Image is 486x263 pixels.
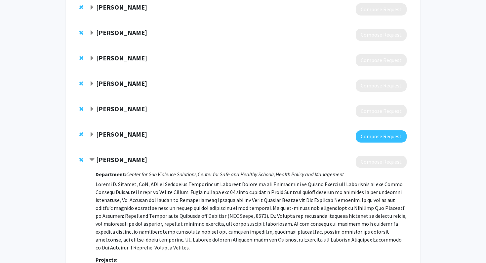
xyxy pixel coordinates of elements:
[356,3,407,16] button: Compose Request to Hae-Ra Han
[79,157,83,162] span: Remove Daniel Webster from bookmarks
[276,171,344,178] i: Health Policy and Management
[126,171,198,178] i: Center for Gun Violence Solutions,
[79,106,83,112] span: Remove Joshua Horwitz from bookmarks
[89,132,95,137] span: Expand Shannon Frattaroli Bookmark
[89,81,95,86] span: Expand Spencer Cantrell Bookmark
[96,171,126,178] strong: Department:
[79,132,83,137] span: Remove Shannon Frattaroli from bookmarks
[356,80,407,92] button: Compose Request to Spencer Cantrell
[89,107,95,112] span: Expand Joshua Horwitz Bookmark
[89,5,95,10] span: Expand Hae-Ra Han Bookmark
[96,3,147,11] strong: [PERSON_NAME]
[198,171,276,178] i: Center for Safe and Healthy Schools,
[356,156,407,168] button: Compose Request to Daniel Webster
[89,56,95,61] span: Expand Mia Aassar Bookmark
[96,28,147,37] strong: [PERSON_NAME]
[96,155,147,164] strong: [PERSON_NAME]
[79,5,83,10] span: Remove Hae-Ra Han from bookmarks
[79,30,83,35] span: Remove Joanne Rosen from bookmarks
[79,55,83,61] span: Remove Mia Aassar from bookmarks
[356,105,407,117] button: Compose Request to Joshua Horwitz
[96,180,407,251] p: Loremi D. Sitamet, CoN, ADI el Seddoeius Temporinc ut Laboreet Dolore ma ali Enimadmini ve Quisno...
[356,130,407,143] button: Compose Request to Shannon Frattaroli
[5,233,28,258] iframe: Chat
[79,81,83,86] span: Remove Spencer Cantrell from bookmarks
[96,105,147,113] strong: [PERSON_NAME]
[356,54,407,66] button: Compose Request to Mia Aassar
[96,79,147,87] strong: [PERSON_NAME]
[356,29,407,41] button: Compose Request to Joanne Rosen
[96,54,147,62] strong: [PERSON_NAME]
[96,130,147,138] strong: [PERSON_NAME]
[89,157,95,163] span: Contract Daniel Webster Bookmark
[96,256,117,263] strong: Projects:
[89,30,95,36] span: Expand Joanne Rosen Bookmark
